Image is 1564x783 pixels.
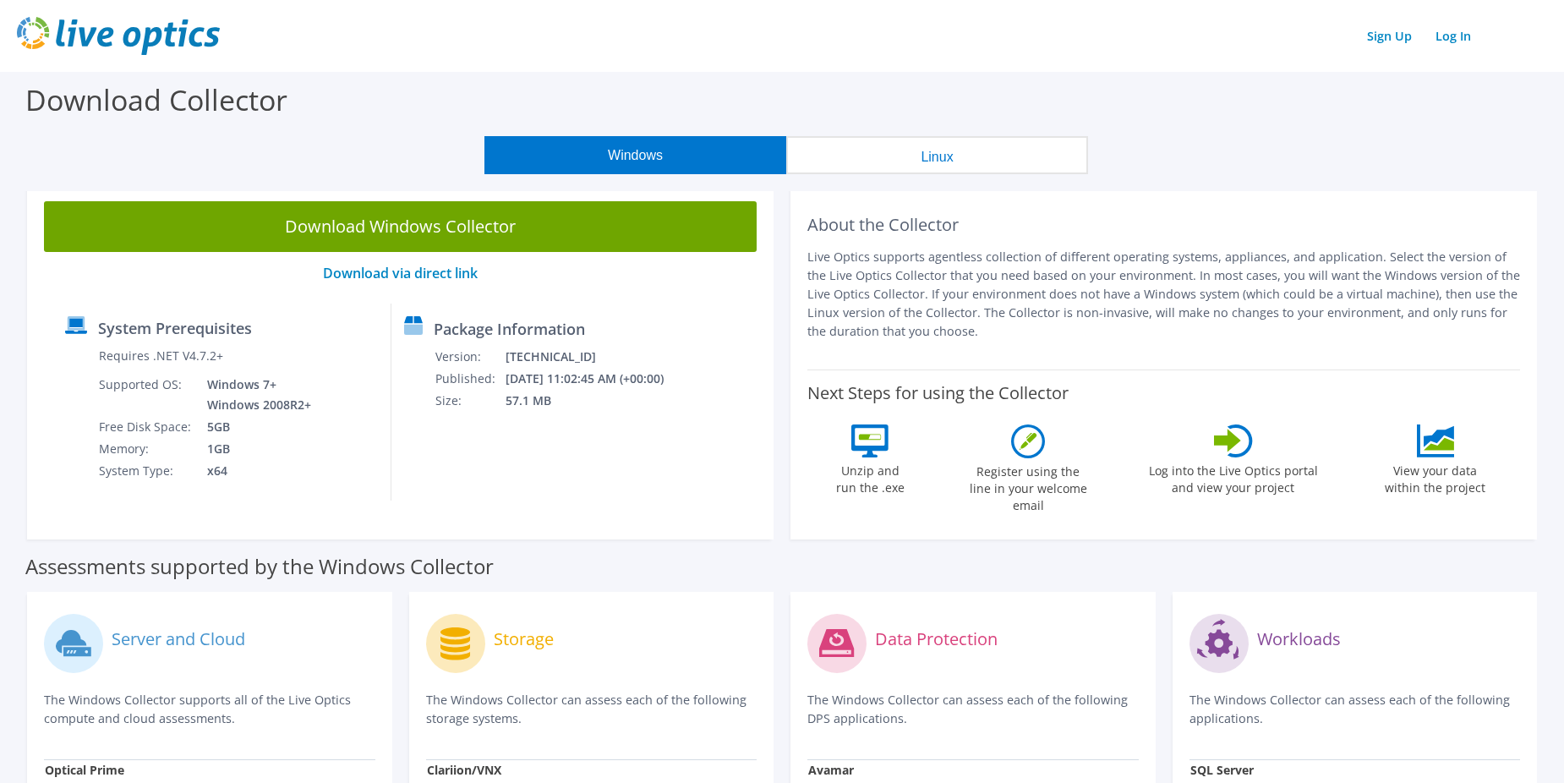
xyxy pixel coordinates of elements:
td: [TECHNICAL_ID] [505,346,686,368]
strong: SQL Server [1190,762,1254,778]
td: Size: [435,390,505,412]
button: Windows [484,136,786,174]
td: Version: [435,346,505,368]
a: Download via direct link [323,264,478,282]
td: 57.1 MB [505,390,686,412]
label: Register using the line in your welcome email [965,458,1091,514]
label: Storage [494,631,554,648]
a: Sign Up [1359,24,1420,48]
strong: Avamar [808,762,854,778]
td: Published: [435,368,505,390]
p: Live Optics supports agentless collection of different operating systems, appliances, and applica... [807,248,1520,341]
label: Package Information [434,320,585,337]
label: System Prerequisites [98,320,252,337]
label: View your data within the project [1375,457,1496,496]
label: Assessments supported by the Windows Collector [25,558,494,575]
img: live_optics_svg.svg [17,17,220,55]
td: System Type: [98,460,194,482]
label: Unzip and run the .exe [831,457,909,496]
label: Download Collector [25,80,287,119]
label: Workloads [1257,631,1341,648]
td: Supported OS: [98,374,194,416]
label: Log into the Live Optics portal and view your project [1148,457,1319,496]
button: Linux [786,136,1088,174]
p: The Windows Collector supports all of the Live Optics compute and cloud assessments. [44,691,375,728]
label: Server and Cloud [112,631,245,648]
label: Requires .NET V4.7.2+ [99,348,223,364]
td: Memory: [98,438,194,460]
p: The Windows Collector can assess each of the following DPS applications. [807,691,1139,728]
strong: Clariion/VNX [427,762,501,778]
td: x64 [194,460,314,482]
a: Log In [1427,24,1479,48]
label: Next Steps for using the Collector [807,383,1069,403]
h2: About the Collector [807,215,1520,235]
td: [DATE] 11:02:45 AM (+00:00) [505,368,686,390]
td: 1GB [194,438,314,460]
a: Download Windows Collector [44,201,757,252]
p: The Windows Collector can assess each of the following storage systems. [426,691,757,728]
td: Free Disk Space: [98,416,194,438]
td: Windows 7+ Windows 2008R2+ [194,374,314,416]
p: The Windows Collector can assess each of the following applications. [1189,691,1521,728]
td: 5GB [194,416,314,438]
label: Data Protection [875,631,998,648]
strong: Optical Prime [45,762,124,778]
